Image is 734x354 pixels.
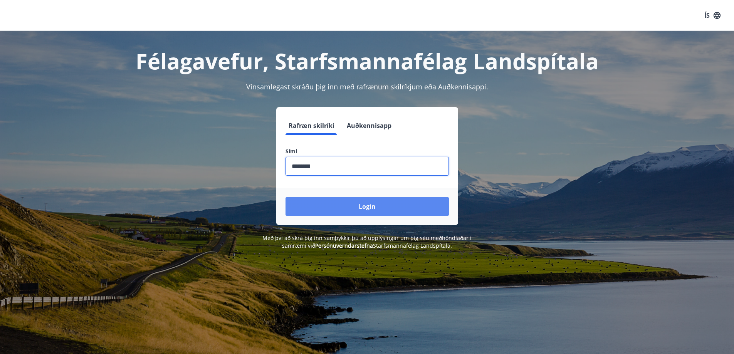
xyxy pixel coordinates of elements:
span: Vinsamlegast skráðu þig inn með rafrænum skilríkjum eða Auðkennisappi. [246,82,488,91]
span: Með því að skrá þig inn samþykkir þú að upplýsingar um þig séu meðhöndlaðar í samræmi við Starfsm... [262,234,472,249]
h1: Félagavefur, Starfsmannafélag Landspítala [99,46,635,75]
button: Auðkennisapp [344,116,395,135]
button: Rafræn skilríki [286,116,338,135]
label: Sími [286,148,449,155]
button: ÍS [700,8,725,22]
a: Persónuverndarstefna [315,242,373,249]
button: Login [286,197,449,216]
